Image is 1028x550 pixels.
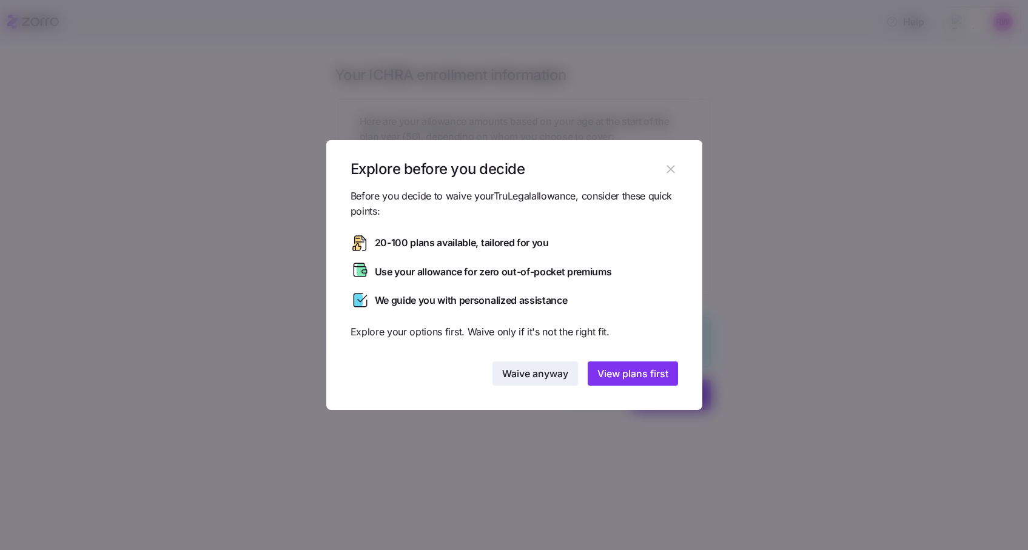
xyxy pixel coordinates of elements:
span: 20-100 plans available, tailored for you [375,235,549,250]
span: Explore your options first. Waive only if it's not the right fit. [351,324,678,340]
button: View plans first [588,361,678,386]
span: View plans first [597,366,668,381]
button: Waive anyway [492,361,578,386]
h1: Explore before you decide [351,159,662,178]
span: We guide you with personalized assistance [375,293,568,308]
span: Waive anyway [502,366,568,381]
span: Use your allowance for zero out-of-pocket premiums [375,264,612,280]
span: Before you decide to waive your TruLegal allowance, consider these quick points: [351,189,678,219]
